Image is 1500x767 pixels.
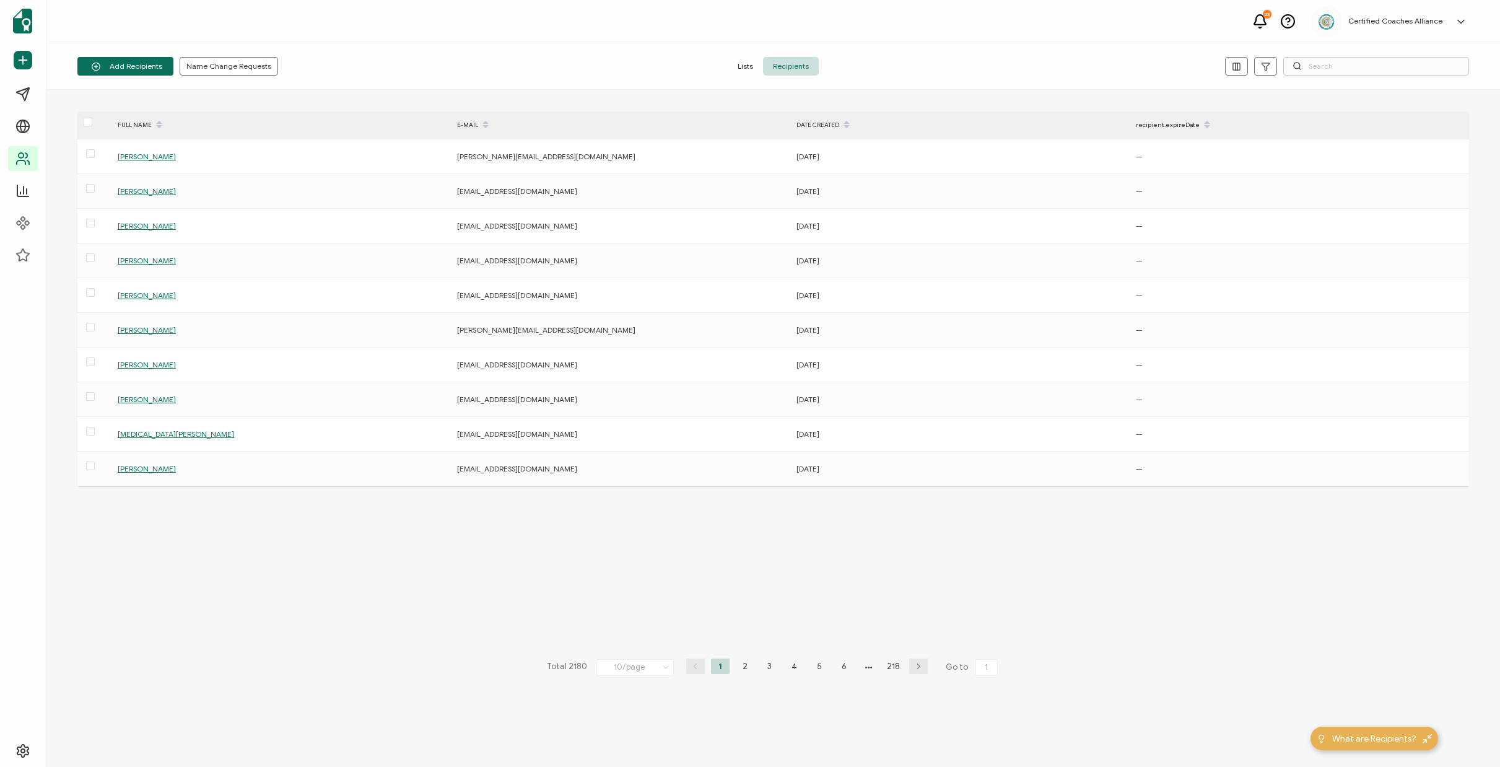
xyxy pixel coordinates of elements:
[1136,221,1143,230] span: —
[1136,152,1143,161] span: —
[763,57,819,76] span: Recipients
[796,429,819,439] span: [DATE]
[457,186,577,196] span: [EMAIL_ADDRESS][DOMAIN_NAME]
[547,659,587,676] span: Total 2180
[596,659,674,676] input: Select
[457,256,577,265] span: [EMAIL_ADDRESS][DOMAIN_NAME]
[118,221,176,230] span: [PERSON_NAME]
[457,291,577,300] span: [EMAIL_ADDRESS][DOMAIN_NAME]
[451,115,790,136] div: E-MAIL
[118,360,176,369] span: [PERSON_NAME]
[118,291,176,300] span: [PERSON_NAME]
[736,659,754,674] li: 2
[457,464,577,473] span: [EMAIL_ADDRESS][DOMAIN_NAME]
[118,152,176,161] span: [PERSON_NAME]
[796,256,819,265] span: [DATE]
[796,291,819,300] span: [DATE]
[946,659,1000,676] span: Go to
[1136,325,1143,335] span: —
[1348,17,1442,25] h5: Certified Coaches Alliance
[118,429,234,439] span: [MEDICAL_DATA][PERSON_NAME]
[1263,10,1271,19] div: 23
[13,9,32,33] img: sertifier-logomark-colored.svg
[1423,734,1432,743] img: minimize-icon.svg
[1332,732,1416,745] span: What are Recipients?
[457,429,577,439] span: [EMAIL_ADDRESS][DOMAIN_NAME]
[1136,256,1143,265] span: —
[810,659,829,674] li: 5
[118,395,176,404] span: [PERSON_NAME]
[118,325,176,335] span: [PERSON_NAME]
[118,186,176,196] span: [PERSON_NAME]
[457,325,635,335] span: [PERSON_NAME][EMAIL_ADDRESS][DOMAIN_NAME]
[111,115,451,136] div: FULL NAME
[1136,186,1143,196] span: —
[796,464,819,473] span: [DATE]
[1317,12,1336,31] img: 2aa27aa7-df99-43f9-bc54-4d90c804c2bd.png
[186,63,271,70] span: Name Change Requests
[1136,395,1143,404] span: —
[796,152,819,161] span: [DATE]
[77,57,173,76] button: Add Recipients
[457,395,577,404] span: [EMAIL_ADDRESS][DOMAIN_NAME]
[457,360,577,369] span: [EMAIL_ADDRESS][DOMAIN_NAME]
[796,186,819,196] span: [DATE]
[1136,464,1143,473] span: —
[118,256,176,265] span: [PERSON_NAME]
[884,659,903,674] li: 218
[1283,57,1469,76] input: Search
[1136,360,1143,369] span: —
[728,57,763,76] span: Lists
[1130,115,1469,136] div: recipient.expireDate
[835,659,853,674] li: 6
[118,464,176,473] span: [PERSON_NAME]
[457,152,635,161] span: [PERSON_NAME][EMAIL_ADDRESS][DOMAIN_NAME]
[796,360,819,369] span: [DATE]
[796,221,819,230] span: [DATE]
[796,395,819,404] span: [DATE]
[1438,708,1500,767] iframe: Chat Widget
[180,57,278,76] button: Name Change Requests
[796,325,819,335] span: [DATE]
[1136,291,1143,300] span: —
[790,115,1130,136] div: DATE CREATED
[785,659,804,674] li: 4
[761,659,779,674] li: 3
[711,659,730,674] li: 1
[457,221,577,230] span: [EMAIL_ADDRESS][DOMAIN_NAME]
[1136,429,1143,439] span: —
